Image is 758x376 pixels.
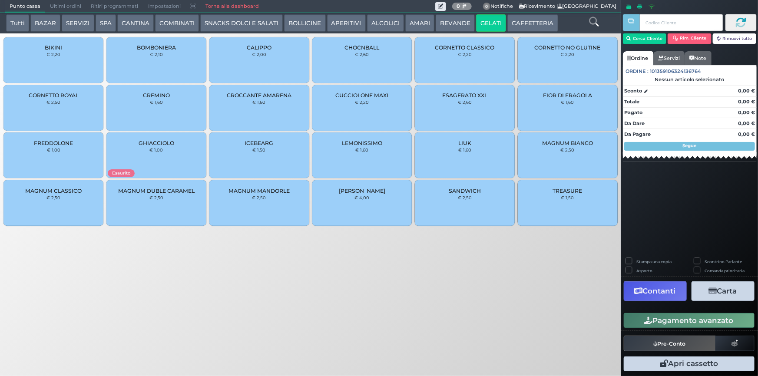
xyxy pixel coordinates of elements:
small: € 2,00 [252,52,266,57]
small: € 1,60 [458,147,471,152]
label: Scontrino Parlante [705,259,742,264]
small: € 2,60 [458,99,472,105]
small: € 2,50 [46,195,60,200]
a: Ordine [623,51,653,65]
label: Comanda prioritaria [705,268,745,274]
button: Pagamento avanzato [624,313,755,328]
span: 0 [483,3,491,10]
strong: Sconto [624,87,642,95]
small: € 1,60 [150,99,163,105]
small: € 1,00 [47,147,60,152]
button: GELATI [476,14,506,32]
span: MAGNUM BIANCO [542,140,593,146]
button: SERVIZI [62,14,94,32]
small: € 1,60 [355,147,368,152]
span: CORNETTO CLASSICO [435,44,495,51]
button: Apri cassetto [624,356,755,371]
span: SANDWICH [449,188,481,194]
span: BIKINI [45,44,62,51]
button: SNACKS DOLCI E SALATI [200,14,283,32]
button: SPA [96,14,116,32]
strong: Da Pagare [624,131,651,137]
button: Carta [692,281,755,301]
span: Impostazioni [143,0,185,13]
button: CAFFETTERIA [507,14,558,32]
span: CREMINO [143,92,170,99]
small: € 2,20 [46,52,60,57]
span: MAGNUM MANDORLE [228,188,290,194]
span: [PERSON_NAME] [339,188,385,194]
span: CHOCNBALL [344,44,379,51]
small: € 1,60 [561,99,574,105]
button: Rim. Cliente [668,33,712,44]
span: 101359106324136764 [650,68,702,75]
span: Punto cassa [5,0,45,13]
strong: 0,00 € [738,131,755,137]
strong: Segue [683,143,697,148]
button: BAZAR [30,14,60,32]
button: BOLLICINE [284,14,325,32]
span: MAGNUM CLASSICO [25,188,82,194]
span: LEMONISSIMO [342,140,382,146]
small: € 1,00 [149,147,163,152]
small: € 2,50 [46,99,60,105]
small: € 4,00 [354,195,369,200]
span: LIUK [458,140,471,146]
span: Esaurito [108,169,135,177]
small: € 2,50 [252,195,266,200]
small: € 1,60 [253,99,266,105]
button: Tutti [6,14,29,32]
span: FIOR DI FRAGOLA [543,92,592,99]
label: Asporto [636,268,652,274]
small: € 2,20 [355,99,369,105]
input: Codice Cliente [640,14,723,31]
div: Nessun articolo selezionato [623,76,757,82]
span: FREDDOLONE [34,140,73,146]
span: Ordine : [626,68,649,75]
button: Rimuovi tutto [713,33,757,44]
button: ALCOLICI [367,14,404,32]
button: COMBINATI [155,14,199,32]
span: CROCCANTE AMARENA [227,92,291,99]
strong: 0,00 € [738,99,755,105]
span: ICEBEARG [245,140,274,146]
a: Note [685,51,711,65]
a: Servizi [653,51,685,65]
button: CANTINA [117,14,154,32]
span: Ultimi ordini [45,0,86,13]
button: AMARI [405,14,434,32]
small: € 2,60 [355,52,369,57]
span: MAGNUM DUBLE CARAMEL [118,188,195,194]
span: CORNETTO ROYAL [29,92,79,99]
button: Cerca Cliente [623,33,667,44]
span: GHIACCIOLO [139,140,174,146]
span: CORNETTO NO GLUTINE [535,44,601,51]
small: € 2,50 [561,147,575,152]
button: BEVANDE [436,14,475,32]
small: € 2,20 [561,52,575,57]
strong: Pagato [624,109,642,115]
button: Pre-Conto [624,336,716,351]
b: 0 [457,3,460,9]
label: Stampa una copia [636,259,672,264]
strong: 0,00 € [738,88,755,94]
strong: Da Dare [624,120,645,126]
small: € 2,50 [149,195,163,200]
span: ESAGERATO XXL [442,92,487,99]
small: € 1,50 [253,147,266,152]
small: € 1,50 [561,195,574,200]
strong: 0,00 € [738,120,755,126]
span: CUCCIOLONE MAXI [335,92,388,99]
strong: Totale [624,99,639,105]
button: APERITIVI [327,14,366,32]
span: TREASURE [553,188,583,194]
small: € 2,20 [458,52,472,57]
span: CALIPPO [247,44,271,51]
small: € 2,10 [150,52,163,57]
button: Contanti [624,281,687,301]
strong: 0,00 € [738,109,755,115]
a: Torna alla dashboard [201,0,264,13]
small: € 2,50 [458,195,472,200]
span: BOMBONIERA [137,44,176,51]
span: Ritiri programmati [86,0,143,13]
